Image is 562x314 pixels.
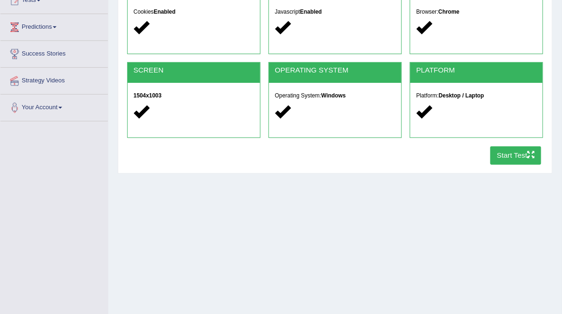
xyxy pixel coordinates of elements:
h2: SCREEN [133,66,254,74]
h2: PLATFORM [416,66,537,74]
a: Predictions [0,14,108,38]
a: Strategy Videos [0,68,108,91]
button: Start Test [490,146,542,165]
strong: Desktop / Laptop [439,92,484,99]
h2: OPERATING SYSTEM [275,66,396,74]
h5: Javascript [275,9,396,15]
strong: Chrome [439,8,460,15]
a: Your Account [0,95,108,118]
h5: Cookies [133,9,254,15]
h5: Platform: [416,93,537,99]
a: Success Stories [0,41,108,64]
h5: Operating System: [275,93,396,99]
strong: Enabled [300,8,322,15]
strong: Enabled [154,8,175,15]
strong: 1504x1003 [133,92,162,99]
strong: Windows [321,92,346,99]
h5: Browser: [416,9,537,15]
